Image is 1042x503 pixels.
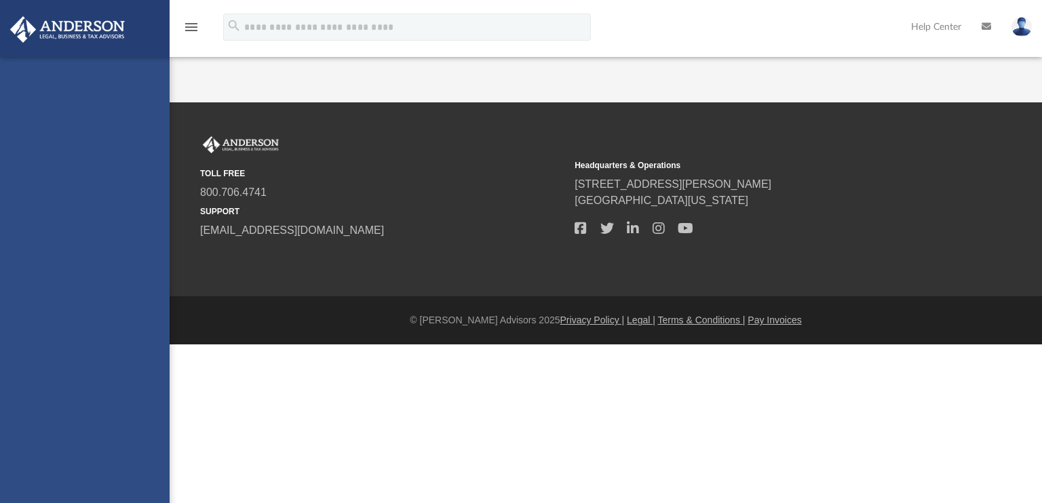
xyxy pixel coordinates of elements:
[575,178,771,190] a: [STREET_ADDRESS][PERSON_NAME]
[200,224,384,236] a: [EMAIL_ADDRESS][DOMAIN_NAME]
[575,159,940,172] small: Headquarters & Operations
[627,315,655,325] a: Legal |
[170,313,1042,327] div: © [PERSON_NAME] Advisors 2025
[575,195,748,206] a: [GEOGRAPHIC_DATA][US_STATE]
[200,167,565,180] small: TOLL FREE
[200,205,565,218] small: SUPPORT
[183,26,199,35] a: menu
[560,315,625,325] a: Privacy Policy |
[200,186,267,198] a: 800.706.4741
[748,315,801,325] a: Pay Invoices
[6,16,129,43] img: Anderson Advisors Platinum Portal
[227,18,242,33] i: search
[183,19,199,35] i: menu
[658,315,746,325] a: Terms & Conditions |
[1011,17,1032,37] img: User Pic
[200,136,282,154] img: Anderson Advisors Platinum Portal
